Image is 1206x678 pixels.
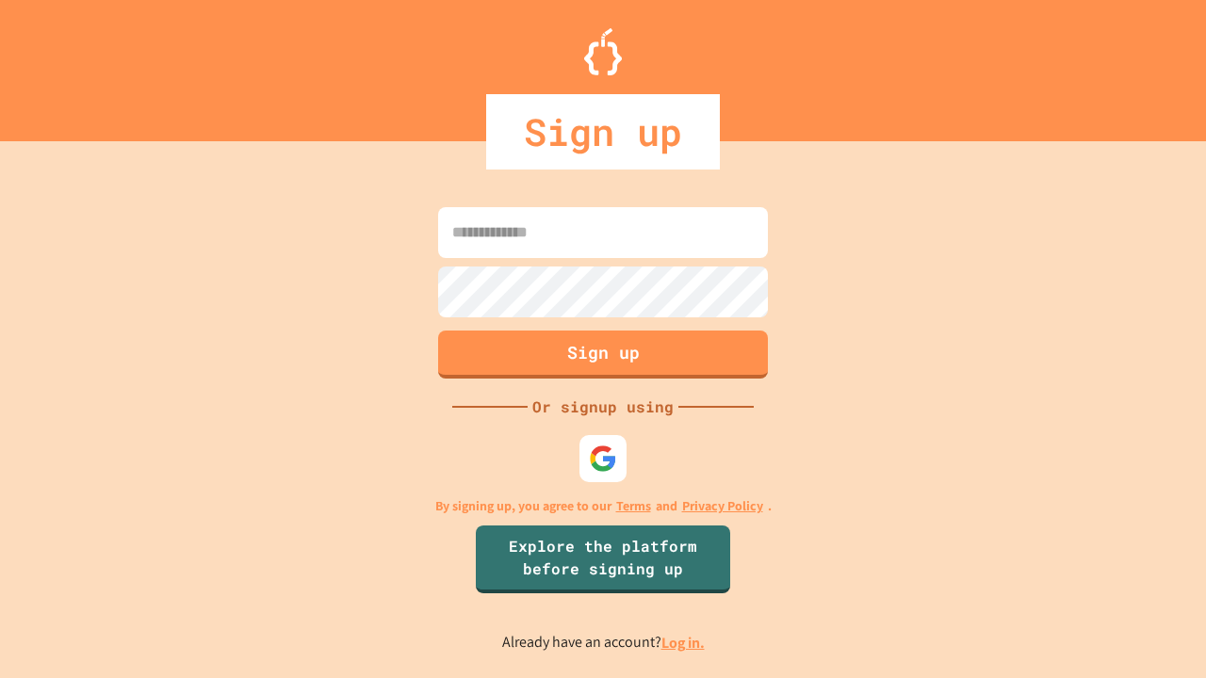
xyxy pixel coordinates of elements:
[682,496,763,516] a: Privacy Policy
[486,94,720,169] div: Sign up
[616,496,651,516] a: Terms
[661,633,705,653] a: Log in.
[589,444,617,473] img: google-icon.svg
[476,525,730,593] a: Explore the platform before signing up
[502,631,705,654] p: Already have an account?
[528,395,678,418] div: Or signup using
[438,331,768,379] button: Sign up
[435,496,772,516] p: By signing up, you agree to our and .
[584,28,622,75] img: Logo.svg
